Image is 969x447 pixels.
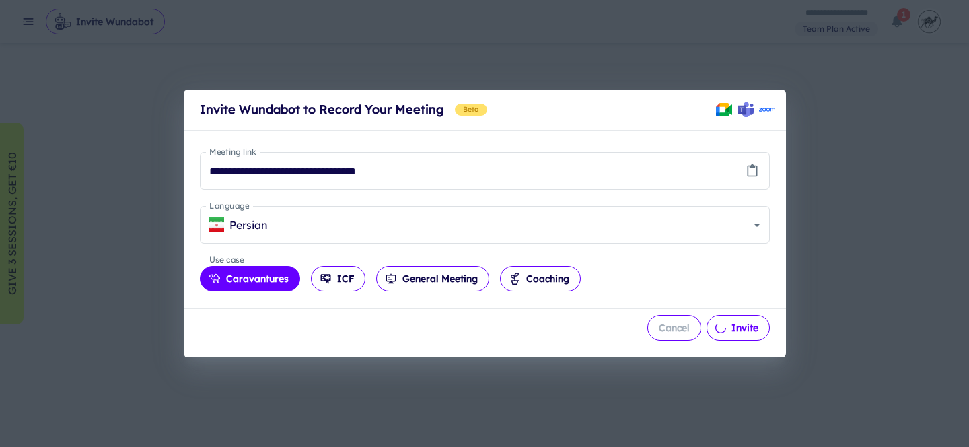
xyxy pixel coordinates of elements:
label: Language [209,200,249,211]
label: Meeting link [209,146,256,158]
button: ICF [311,266,365,291]
span: Beta [458,104,485,115]
button: Paste from clipboard [742,161,762,181]
div: Invite Wundabot to Record Your Meeting [200,100,716,119]
button: Coaching [500,266,581,291]
button: General Meeting [376,266,489,291]
button: Caravantures [200,266,300,291]
img: IR [209,217,224,232]
div: Persian [209,217,748,233]
label: Use case [209,254,244,265]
